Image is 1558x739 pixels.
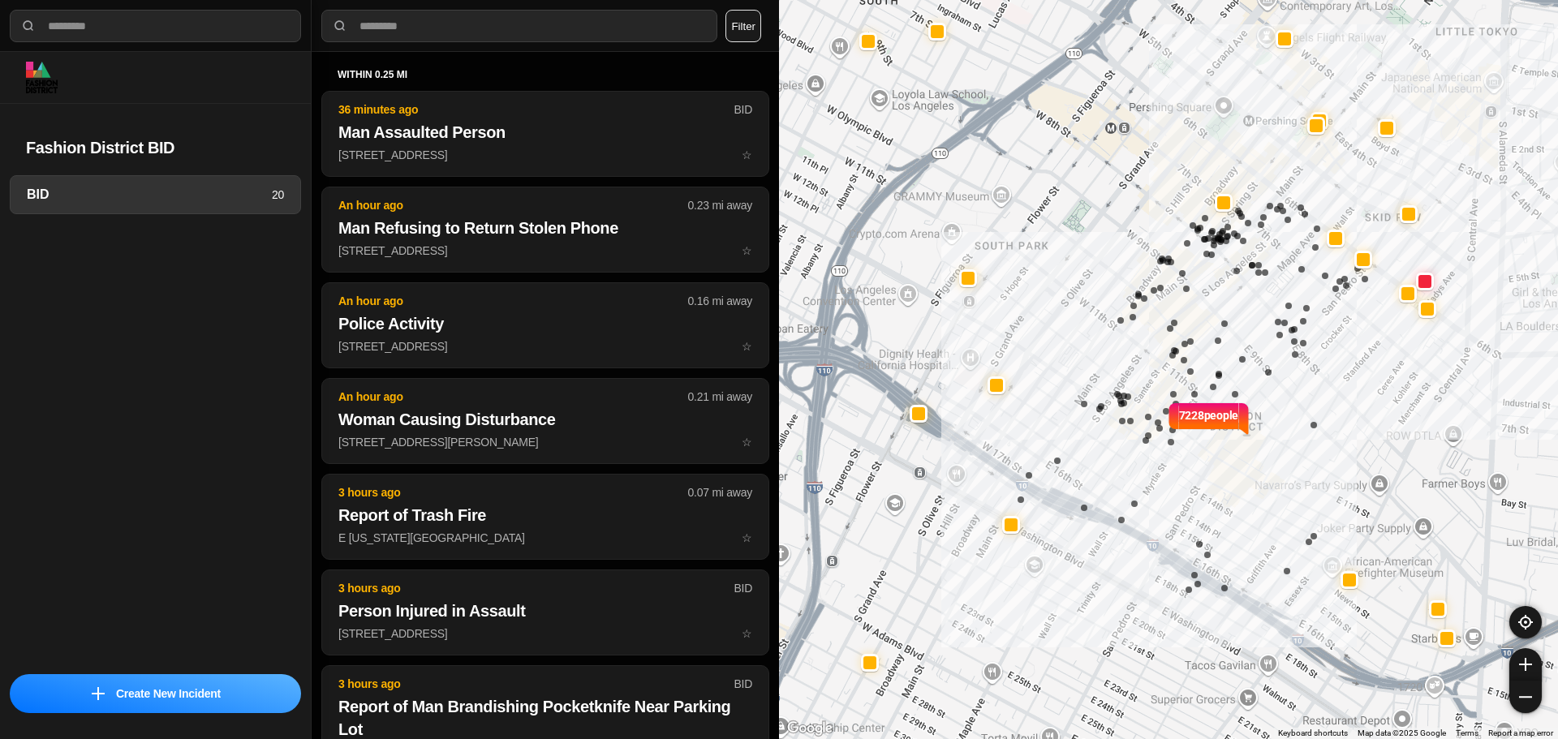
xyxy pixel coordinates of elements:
[338,217,752,239] h2: Man Refusing to Return Stolen Phone
[1179,407,1239,443] p: 7228 people
[20,18,37,34] img: search
[338,338,752,354] p: [STREET_ADDRESS]
[321,339,769,353] a: An hour ago0.16 mi awayPolice Activity[STREET_ADDRESS]star
[321,282,769,368] button: An hour ago0.16 mi awayPolice Activity[STREET_ADDRESS]star
[1278,728,1348,739] button: Keyboard shortcuts
[26,62,58,93] img: logo
[742,244,752,257] span: star
[688,389,752,405] p: 0.21 mi away
[321,569,769,655] button: 3 hours agoBIDPerson Injured in Assault[STREET_ADDRESS]star
[1509,606,1542,638] button: recenter
[338,312,752,335] h2: Police Activity
[10,674,301,713] button: iconCreate New Incident
[783,718,837,739] a: Open this area in Google Maps (opens a new window)
[338,625,752,642] p: [STREET_ADDRESS]
[742,436,752,449] span: star
[338,197,688,213] p: An hour ago
[688,484,752,501] p: 0.07 mi away
[734,580,752,596] p: BID
[321,626,769,640] a: 3 hours agoBIDPerson Injured in Assault[STREET_ADDRESS]star
[742,148,752,161] span: star
[338,484,688,501] p: 3 hours ago
[734,676,752,692] p: BID
[321,474,769,560] button: 3 hours ago0.07 mi awayReport of Trash FireE [US_STATE][GEOGRAPHIC_DATA]star
[1456,728,1478,737] a: Terms (opens in new tab)
[10,175,301,214] a: BID20
[783,718,837,739] img: Google
[1488,728,1553,737] a: Report a map error
[338,389,688,405] p: An hour ago
[338,101,734,118] p: 36 minutes ago
[338,147,752,163] p: [STREET_ADDRESS]
[338,580,734,596] p: 3 hours ago
[688,293,752,309] p: 0.16 mi away
[338,68,753,81] h5: within 0.25 mi
[725,10,761,42] button: Filter
[321,531,769,544] a: 3 hours ago0.07 mi awayReport of Trash FireE [US_STATE][GEOGRAPHIC_DATA]star
[742,340,752,353] span: star
[321,91,769,177] button: 36 minutes agoBIDMan Assaulted Person[STREET_ADDRESS]star
[1519,690,1532,703] img: zoom-out
[321,148,769,161] a: 36 minutes agoBIDMan Assaulted Person[STREET_ADDRESS]star
[321,187,769,273] button: An hour ago0.23 mi awayMan Refusing to Return Stolen Phone[STREET_ADDRESS]star
[332,18,348,34] img: search
[688,197,752,213] p: 0.23 mi away
[321,378,769,464] button: An hour ago0.21 mi awayWoman Causing Disturbance[STREET_ADDRESS][PERSON_NAME]star
[1167,401,1179,436] img: notch
[26,136,285,159] h2: Fashion District BID
[321,243,769,257] a: An hour ago0.23 mi awayMan Refusing to Return Stolen Phone[STREET_ADDRESS]star
[338,121,752,144] h2: Man Assaulted Person
[338,408,752,431] h2: Woman Causing Disturbance
[1519,658,1532,671] img: zoom-in
[272,187,284,203] p: 20
[1518,615,1533,629] img: recenter
[1238,401,1250,436] img: notch
[116,685,221,702] p: Create New Incident
[338,434,752,450] p: [STREET_ADDRESS][PERSON_NAME]
[321,435,769,449] a: An hour ago0.21 mi awayWoman Causing Disturbance[STREET_ADDRESS][PERSON_NAME]star
[338,504,752,526] h2: Report of Trash Fire
[742,531,752,544] span: star
[742,627,752,640] span: star
[1509,681,1542,713] button: zoom-out
[338,293,688,309] p: An hour ago
[338,243,752,259] p: [STREET_ADDRESS]
[734,101,752,118] p: BID
[338,676,734,692] p: 3 hours ago
[1358,728,1446,737] span: Map data ©2025 Google
[92,687,105,700] img: icon
[338,530,752,546] p: E [US_STATE][GEOGRAPHIC_DATA]
[338,599,752,622] h2: Person Injured in Assault
[27,185,272,204] h3: BID
[1509,648,1542,681] button: zoom-in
